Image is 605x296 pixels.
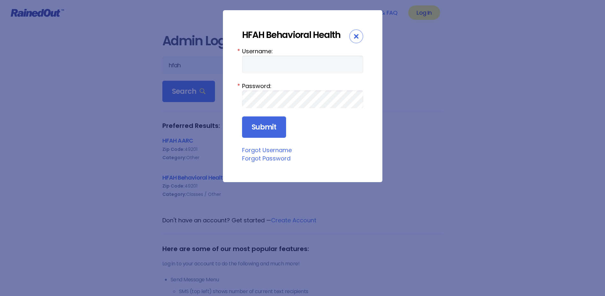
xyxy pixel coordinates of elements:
[349,29,363,43] div: Close
[242,47,363,56] label: Username:
[242,154,291,162] a: Forgot Password
[242,146,292,154] a: Forgot Username
[242,29,349,41] div: HFAH Behavioral Health
[242,82,363,90] label: Password:
[242,116,286,138] input: Submit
